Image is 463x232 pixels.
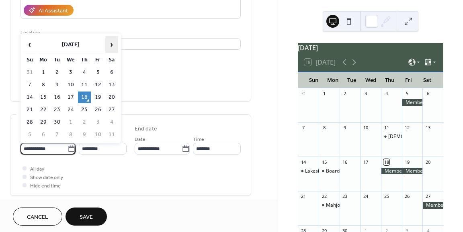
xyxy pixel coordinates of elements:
span: ‹ [24,37,36,53]
td: 14 [23,92,36,103]
td: 21 [23,104,36,116]
td: 6 [37,129,50,140]
div: End date [135,125,157,133]
div: Mahjong - Open Play [319,202,340,209]
td: 9 [78,129,91,140]
td: 11 [78,79,91,91]
div: 26 [404,193,410,199]
td: 11 [105,129,118,140]
td: 2 [51,67,64,78]
div: 23 [342,193,348,199]
span: Save [80,213,93,222]
div: 15 [321,159,327,165]
div: Lakeside Social - Justin Anderson [298,168,319,175]
div: 5 [404,91,410,97]
th: Su [23,54,36,66]
div: 21 [300,193,306,199]
span: Time [193,135,204,144]
button: Save [66,208,107,226]
td: 27 [105,104,118,116]
div: Lakeside Social - [PERSON_NAME] [305,168,381,175]
div: [DEMOGRAPHIC_DATA] Night [388,133,455,140]
div: 6 [425,91,431,97]
td: 28 [23,116,36,128]
div: 4 [383,91,389,97]
div: Tue [342,72,361,88]
td: 20 [105,92,118,103]
div: 14 [300,159,306,165]
div: Ladies Night [381,133,402,140]
button: Cancel [13,208,62,226]
td: 25 [78,104,91,116]
span: › [106,37,118,53]
td: 16 [51,92,64,103]
div: Member Rental - Ballroom [422,202,443,209]
div: 31 [300,91,306,97]
td: 10 [64,79,77,91]
div: Location [20,28,239,37]
td: 4 [78,67,91,78]
td: 7 [23,79,36,91]
td: 7 [51,129,64,140]
div: 11 [383,125,389,131]
td: 2 [78,116,91,128]
div: 25 [383,193,389,199]
th: [DATE] [37,36,104,53]
td: 24 [64,104,77,116]
span: Show date only [30,173,63,182]
span: Cancel [27,213,48,222]
div: 24 [363,193,369,199]
td: 8 [37,79,50,91]
div: 2 [342,91,348,97]
td: 30 [51,116,64,128]
td: 31 [23,67,36,78]
div: 12 [404,125,410,131]
div: 1 [321,91,327,97]
td: 17 [64,92,77,103]
div: Wed [361,72,380,88]
div: Mon [323,72,342,88]
td: 12 [92,79,104,91]
td: 8 [64,129,77,140]
td: 5 [23,129,36,140]
div: Member Rental - Prestwood Room [402,99,423,106]
div: 3 [363,91,369,97]
div: 9 [342,125,348,131]
div: 27 [425,193,431,199]
button: AI Assistant [24,5,74,16]
span: Date [135,135,145,144]
th: Fr [92,54,104,66]
td: 10 [92,129,104,140]
div: Thu [380,72,399,88]
div: 20 [425,159,431,165]
th: Tu [51,54,64,66]
td: 1 [37,67,50,78]
div: 19 [404,159,410,165]
td: 13 [105,79,118,91]
div: 17 [363,159,369,165]
td: 26 [92,104,104,116]
div: 18 [383,159,389,165]
td: 9 [51,79,64,91]
th: Mo [37,54,50,66]
span: All day [30,165,44,173]
div: Mahjong - Open Play [326,202,372,209]
td: 19 [92,92,104,103]
td: 6 [105,67,118,78]
td: 29 [37,116,50,128]
td: 5 [92,67,104,78]
div: Sat [418,72,437,88]
span: Hide end time [30,182,61,190]
div: 16 [342,159,348,165]
td: 3 [92,116,104,128]
th: Th [78,54,91,66]
div: Member Rental - Prestwood Room [381,168,402,175]
td: 15 [37,92,50,103]
div: 8 [321,125,327,131]
td: 22 [37,104,50,116]
td: 4 [105,116,118,128]
div: Fri [399,72,418,88]
div: 22 [321,193,327,199]
th: We [64,54,77,66]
